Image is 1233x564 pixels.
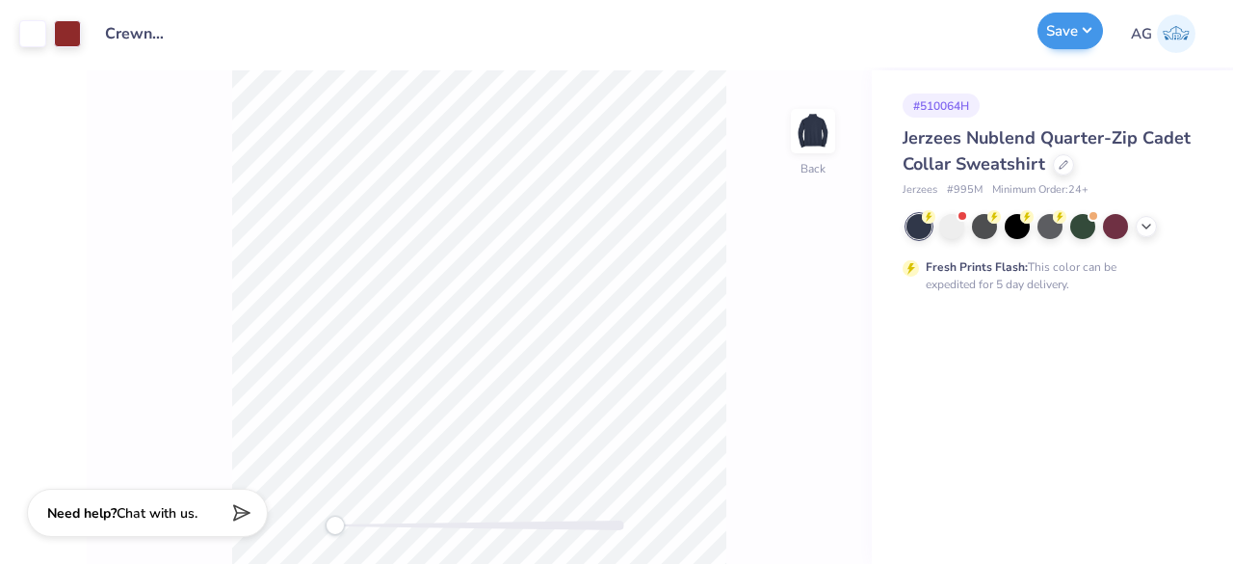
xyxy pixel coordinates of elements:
[992,182,1089,199] span: Minimum Order: 24 +
[326,516,345,535] div: Accessibility label
[903,126,1191,175] span: Jerzees Nublend Quarter-Zip Cadet Collar Sweatshirt
[903,182,937,199] span: Jerzees
[926,258,1163,293] div: This color can be expedited for 5 day delivery.
[1037,13,1103,49] button: Save
[1157,14,1195,53] img: Akshika Gurao
[800,160,826,177] div: Back
[117,504,197,523] span: Chat with us.
[947,182,983,199] span: # 995M
[794,112,832,150] img: Back
[1131,23,1152,45] span: AG
[903,94,980,118] div: # 510064H
[1122,14,1204,53] a: AG
[47,504,117,523] strong: Need help?
[91,14,185,53] input: Untitled Design
[926,259,1028,275] strong: Fresh Prints Flash:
